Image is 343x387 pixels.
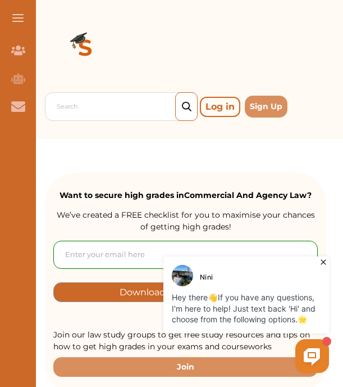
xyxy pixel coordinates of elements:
button: Sign Up [245,96,287,118]
img: search_icon [182,102,191,112]
img: Logo [45,9,126,90]
p: Log in [200,97,240,117]
input: Enter your email here [53,241,318,269]
span: We’ve created a FREE checklist for you to maximise your chances of getting high grades! [57,210,315,232]
button: [object Object] [53,282,318,302]
p: Join our law study groups to get free study resources and tips on how to get high grades in your ... [53,329,318,353]
iframe: HelpCrunch [74,254,332,376]
button: Join [53,357,318,377]
strong: Want to secure high grades in Commercial And Agency Law ? [60,190,312,200]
